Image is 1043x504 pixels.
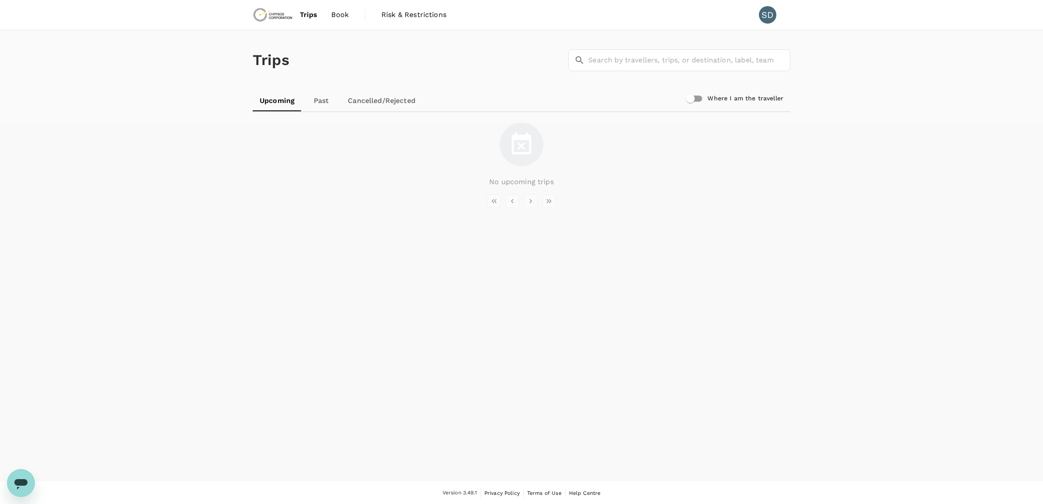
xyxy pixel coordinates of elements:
[484,490,520,496] span: Privacy Policy
[527,488,562,498] a: Terms of Use
[759,6,776,24] div: SD
[331,10,349,20] span: Book
[443,489,477,497] span: Version 3.49.1
[381,10,446,20] span: Risk & Restrictions
[485,194,558,208] nav: pagination navigation
[7,469,35,497] iframe: Button to launch messaging window
[302,90,341,111] a: Past
[253,90,302,111] a: Upcoming
[484,488,520,498] a: Privacy Policy
[300,10,318,20] span: Trips
[489,177,554,187] p: No upcoming trips
[527,490,562,496] span: Terms of Use
[253,5,293,24] img: Chrysos Corporation
[707,94,783,103] h6: Where I am the traveller
[569,488,601,498] a: Help Centre
[569,490,601,496] span: Help Centre
[253,30,289,90] h1: Trips
[341,90,422,111] a: Cancelled/Rejected
[588,49,790,71] input: Search by travellers, trips, or destination, label, team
